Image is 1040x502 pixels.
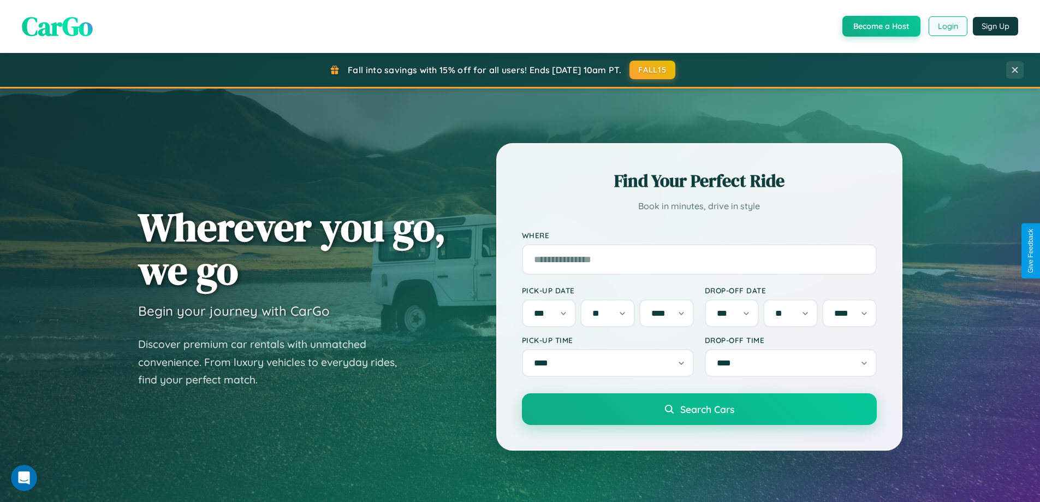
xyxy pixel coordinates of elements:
label: Drop-off Date [705,286,877,295]
span: Fall into savings with 15% off for all users! Ends [DATE] 10am PT. [348,64,621,75]
button: FALL15 [629,61,675,79]
button: Search Cars [522,393,877,425]
p: Book in minutes, drive in style [522,198,877,214]
button: Become a Host [842,16,920,37]
iframe: Intercom live chat [11,465,37,491]
div: Give Feedback [1027,229,1035,273]
label: Drop-off Time [705,335,877,345]
p: Discover premium car rentals with unmatched convenience. From luxury vehicles to everyday rides, ... [138,335,411,389]
label: Where [522,231,877,240]
span: Search Cars [680,403,734,415]
span: CarGo [22,8,93,44]
h2: Find Your Perfect Ride [522,169,877,193]
button: Login [929,16,967,36]
h1: Wherever you go, we go [138,205,446,292]
button: Sign Up [973,17,1018,36]
label: Pick-up Time [522,335,694,345]
label: Pick-up Date [522,286,694,295]
h3: Begin your journey with CarGo [138,303,330,319]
